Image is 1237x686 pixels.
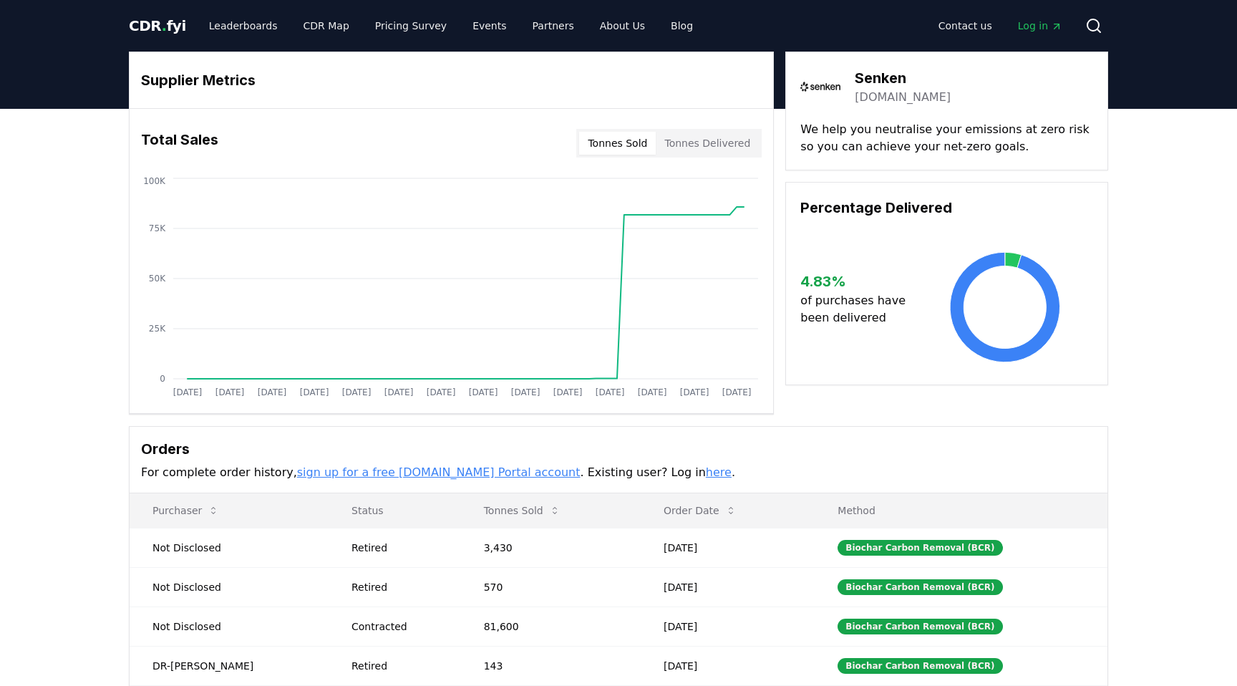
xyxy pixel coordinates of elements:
tspan: [DATE] [384,387,414,397]
div: Retired [351,659,450,673]
td: [DATE] [641,567,815,607]
p: Method [826,503,1096,518]
p: of purchases have been delivered [800,292,917,327]
td: Not Disclosed [130,567,329,607]
td: 3,430 [461,528,641,567]
td: Not Disclosed [130,528,329,567]
td: DR-[PERSON_NAME] [130,646,329,685]
a: Blog [659,13,704,39]
tspan: [DATE] [215,387,245,397]
tspan: [DATE] [173,387,203,397]
tspan: [DATE] [342,387,372,397]
button: Tonnes Sold [579,132,656,155]
p: For complete order history, . Existing user? Log in . [141,464,1096,481]
nav: Main [927,13,1074,39]
tspan: [DATE] [553,387,583,397]
a: Pricing Survey [364,13,458,39]
div: Contracted [351,619,450,634]
p: We help you neutralise your emissions at zero risk so you can achieve your net-zero goals. [800,121,1093,155]
tspan: [DATE] [427,387,456,397]
h3: 4.83 % [800,271,917,292]
a: Partners [521,13,586,39]
h3: Orders [141,438,1096,460]
button: Tonnes Sold [472,496,572,525]
button: Order Date [652,496,748,525]
div: Biochar Carbon Removal (BCR) [838,540,1002,556]
td: 81,600 [461,607,641,646]
tspan: [DATE] [722,387,752,397]
h3: Senken [855,67,951,89]
a: Log in [1006,13,1074,39]
span: . [162,17,167,34]
a: here [706,465,732,479]
tspan: [DATE] [638,387,667,397]
td: Not Disclosed [130,607,329,646]
tspan: [DATE] [469,387,498,397]
a: Events [461,13,518,39]
img: Senken-logo [800,67,840,107]
div: Biochar Carbon Removal (BCR) [838,619,1002,634]
a: About Us [588,13,656,39]
span: CDR fyi [129,17,186,34]
h3: Total Sales [141,129,218,158]
p: Status [340,503,450,518]
button: Tonnes Delivered [656,132,759,155]
div: Biochar Carbon Removal (BCR) [838,579,1002,595]
a: CDR Map [292,13,361,39]
tspan: 50K [149,274,166,284]
td: 570 [461,567,641,607]
div: Retired [351,541,450,555]
h3: Supplier Metrics [141,69,762,91]
tspan: 0 [160,374,165,384]
a: sign up for a free [DOMAIN_NAME] Portal account [297,465,581,479]
td: [DATE] [641,607,815,646]
a: Contact us [927,13,1004,39]
h3: Percentage Delivered [800,197,1093,218]
nav: Main [198,13,704,39]
div: Retired [351,580,450,594]
a: Leaderboards [198,13,289,39]
a: [DOMAIN_NAME] [855,89,951,106]
button: Purchaser [141,496,231,525]
div: Biochar Carbon Removal (BCR) [838,658,1002,674]
tspan: [DATE] [300,387,329,397]
td: 143 [461,646,641,685]
tspan: 100K [143,176,166,186]
a: CDR.fyi [129,16,186,36]
td: [DATE] [641,646,815,685]
tspan: [DATE] [511,387,540,397]
tspan: [DATE] [596,387,625,397]
td: [DATE] [641,528,815,567]
tspan: [DATE] [680,387,709,397]
tspan: 75K [149,223,166,233]
tspan: 25K [149,324,166,334]
span: Log in [1018,19,1062,33]
tspan: [DATE] [258,387,287,397]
